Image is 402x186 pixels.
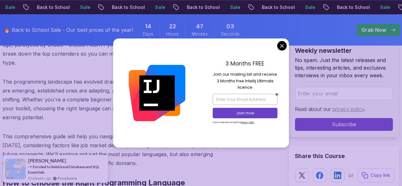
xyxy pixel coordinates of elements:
span: 14 Days [145,22,151,31]
p: Sale [294,4,314,10]
a: privacy policy [332,106,364,112]
p: Sale [144,4,164,10]
p: 🔥 Back to School Sale - Our best prices of the year! [4,26,133,34]
p: Sale [69,4,89,10]
p: Copy link [371,172,390,178]
img: provesource social proof notification image [5,159,26,179]
span: 3 Seconds [226,22,234,31]
span: 47 Minutes [196,22,203,31]
p: Back to School [175,4,219,10]
input: Enter your email [295,87,393,100]
span: 22 Hours [169,22,176,31]
p: Back to School [25,4,69,10]
p: The programming landscape has evolved dramatically over the past few years. New languages are eme... [3,77,241,122]
p: Read about our . [295,105,393,113]
p: No spam. Just the latest releases and tips, interesting articles, and exclusive interviews in you... [295,56,393,79]
p: Back to School [250,4,294,10]
p: Sale [369,4,389,10]
p: Back to School [325,4,369,10]
p: Grab Now [361,26,386,34]
button: Subscribe [295,118,393,131]
a: Enroled to Relational Database and SQL Essentials [28,164,99,175]
span: [PERSON_NAME] [28,158,66,163]
p: Sale [219,4,239,10]
span: -> [28,164,32,169]
p: or [348,171,354,179]
span: 22 minutes ago [28,176,51,181]
span: Seconds [221,31,240,37]
span: Minutes [192,31,208,37]
h2: Weekly newsletter [295,46,393,55]
span: Hours [166,31,179,37]
span: Days [143,31,153,37]
p: This comprehensive guide will help you navigate the complex world of programming languages in [DA... [3,132,241,168]
h2: Share this Course [295,152,393,161]
button: Copy link [358,168,394,182]
p: Back to School [100,4,144,10]
a: ProveSource [58,176,77,181]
